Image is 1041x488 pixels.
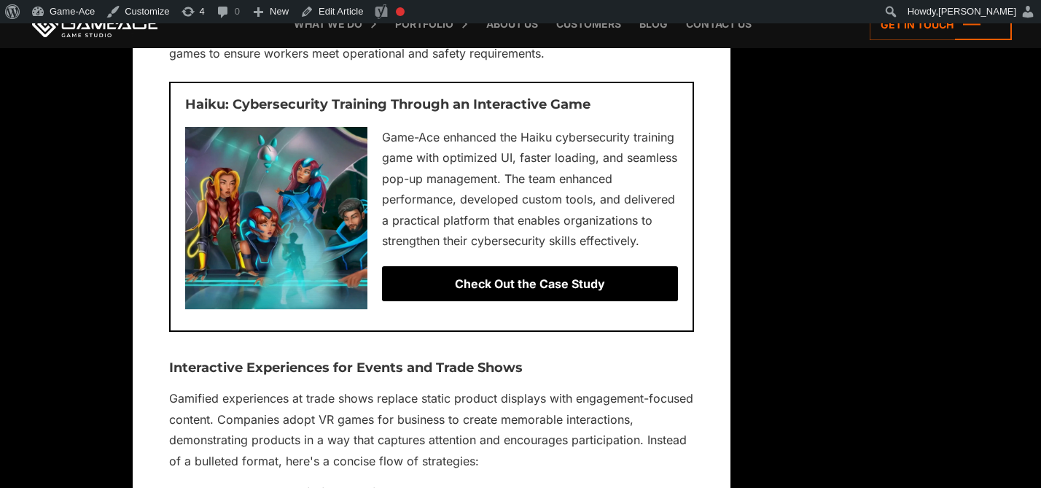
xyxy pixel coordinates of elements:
[185,127,678,252] p: Game-Ace enhanced the Haiku cybersecurity training game with optimized UI, faster loading, and se...
[185,98,678,112] h3: Haiku: Cybersecurity Training Through an Interactive Game
[169,361,694,376] h3: Interactive Experiences for Events and Trade Shows
[382,266,678,301] div: Check Out the Case Study
[938,6,1016,17] span: [PERSON_NAME]
[185,127,367,309] img: Haiku Serious Game
[185,266,678,301] a: Check Out the Case Study
[870,9,1012,40] a: Get in touch
[169,388,694,471] p: Gamified experiences at trade shows replace static product displays with engagement-focused conte...
[396,7,405,16] div: Focus keyphrase not set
